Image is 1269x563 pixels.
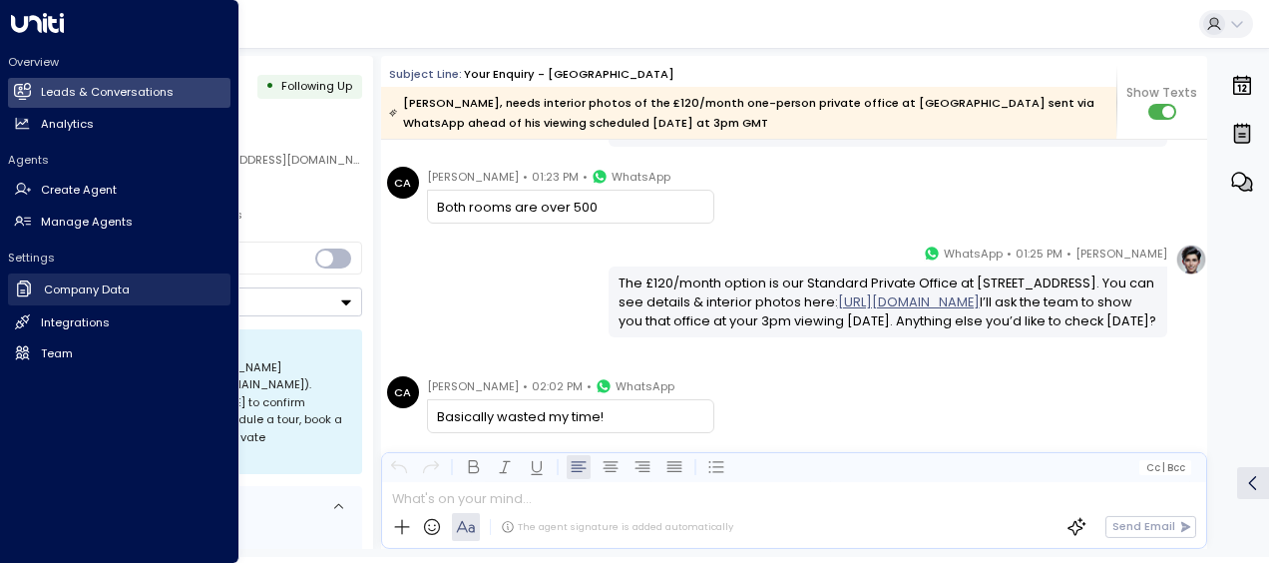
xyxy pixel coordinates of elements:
h2: Leads & Conversations [41,84,174,101]
h2: Settings [8,250,230,266]
span: • [587,376,592,396]
a: Integrations [8,307,230,337]
span: • [523,167,528,187]
a: Leads & Conversations [8,78,230,108]
h2: Create Agent [41,182,117,199]
div: • [265,72,274,101]
button: Redo [419,455,443,479]
span: [PERSON_NAME] [427,167,519,187]
h2: Company Data [44,281,130,298]
h2: Integrations [41,314,110,331]
a: [URL][DOMAIN_NAME] [838,292,980,311]
span: WhatsApp [612,167,670,187]
h2: Overview [8,54,230,70]
div: Basically wasted my time! [437,407,703,426]
h2: Team [41,345,73,362]
span: 01:23 PM [532,167,579,187]
img: profile-logo.png [1175,244,1207,276]
h2: Agents [8,152,230,168]
div: The £120/month option is our Standard Private Office at [STREET_ADDRESS]. You can see details & i... [619,274,1158,331]
button: Cc|Bcc [1139,460,1191,475]
div: The agent signature is added automatically [501,520,733,534]
div: CA [387,167,419,199]
h2: Analytics [41,116,94,133]
span: [PERSON_NAME] [1075,244,1167,264]
div: CA [387,376,419,408]
span: WhatsApp [616,376,674,396]
span: • [583,167,588,187]
span: Cc Bcc [1146,462,1185,473]
a: Manage Agents [8,207,230,237]
span: • [523,376,528,396]
span: WhatsApp [944,244,1003,264]
span: 01:25 PM [1016,244,1062,264]
a: Company Data [8,274,230,306]
button: Undo [387,455,411,479]
a: Analytics [8,109,230,139]
a: Team [8,338,230,368]
span: Show Texts [1126,84,1197,102]
h2: Manage Agents [41,214,133,231]
span: • [1066,244,1071,264]
span: 02:02 PM [532,376,583,396]
span: | [1162,462,1165,473]
a: Create Agent [8,176,230,206]
div: Your enquiry - [GEOGRAPHIC_DATA] [464,66,674,83]
span: • [1007,244,1012,264]
span: Following Up [281,78,352,94]
div: Both rooms are over 500 [437,198,703,217]
div: [PERSON_NAME], needs interior photos of the £120/month one-person private office at [GEOGRAPHIC_D... [389,93,1106,133]
span: Subject Line: [389,66,462,82]
span: [PERSON_NAME] [427,376,519,396]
